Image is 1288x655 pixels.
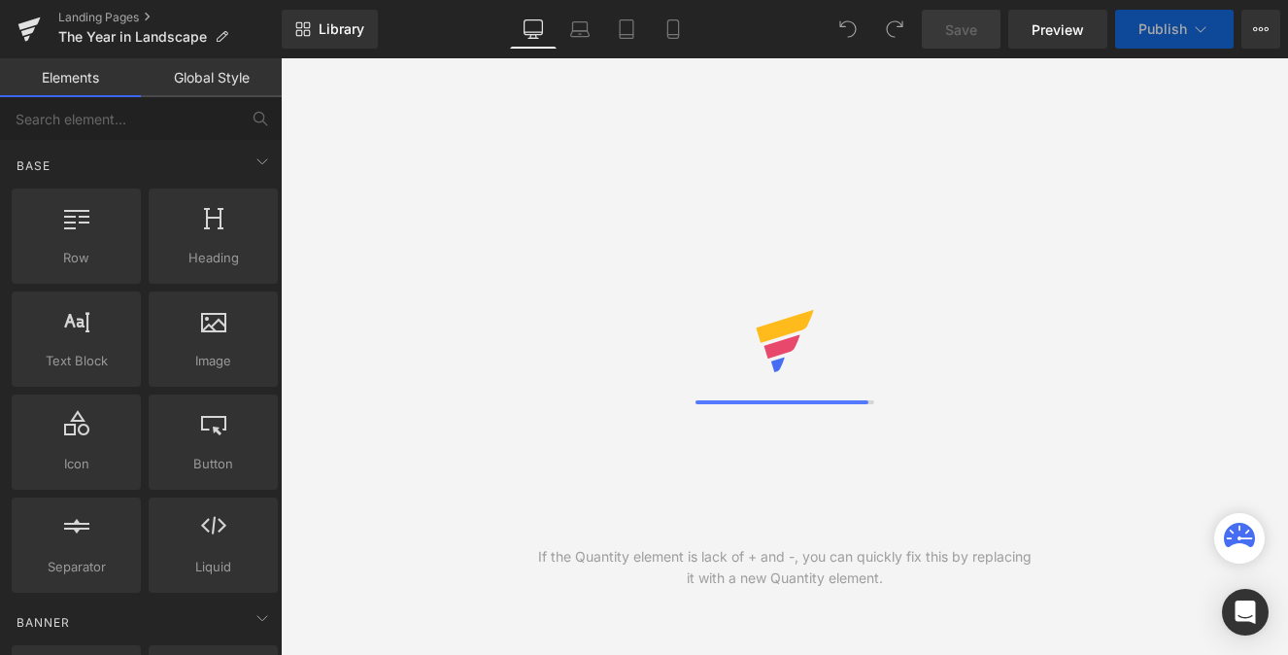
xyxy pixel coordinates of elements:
[15,613,72,632] span: Banner
[557,10,603,49] a: Laptop
[154,454,272,474] span: Button
[1222,589,1269,636] div: Open Intercom Messenger
[17,557,135,577] span: Separator
[1032,19,1084,40] span: Preview
[945,19,977,40] span: Save
[141,58,282,97] a: Global Style
[282,10,378,49] a: New Library
[17,248,135,268] span: Row
[154,248,272,268] span: Heading
[154,557,272,577] span: Liquid
[1241,10,1280,49] button: More
[829,10,867,49] button: Undo
[17,454,135,474] span: Icon
[58,10,282,25] a: Landing Pages
[875,10,914,49] button: Redo
[1008,10,1107,49] a: Preview
[319,20,364,38] span: Library
[603,10,650,49] a: Tablet
[17,351,135,371] span: Text Block
[1138,21,1187,37] span: Publish
[1115,10,1234,49] button: Publish
[532,546,1036,589] div: If the Quantity element is lack of + and -, you can quickly fix this by replacing it with a new Q...
[154,351,272,371] span: Image
[650,10,696,49] a: Mobile
[510,10,557,49] a: Desktop
[15,156,52,175] span: Base
[58,29,207,45] span: The Year in Landscape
